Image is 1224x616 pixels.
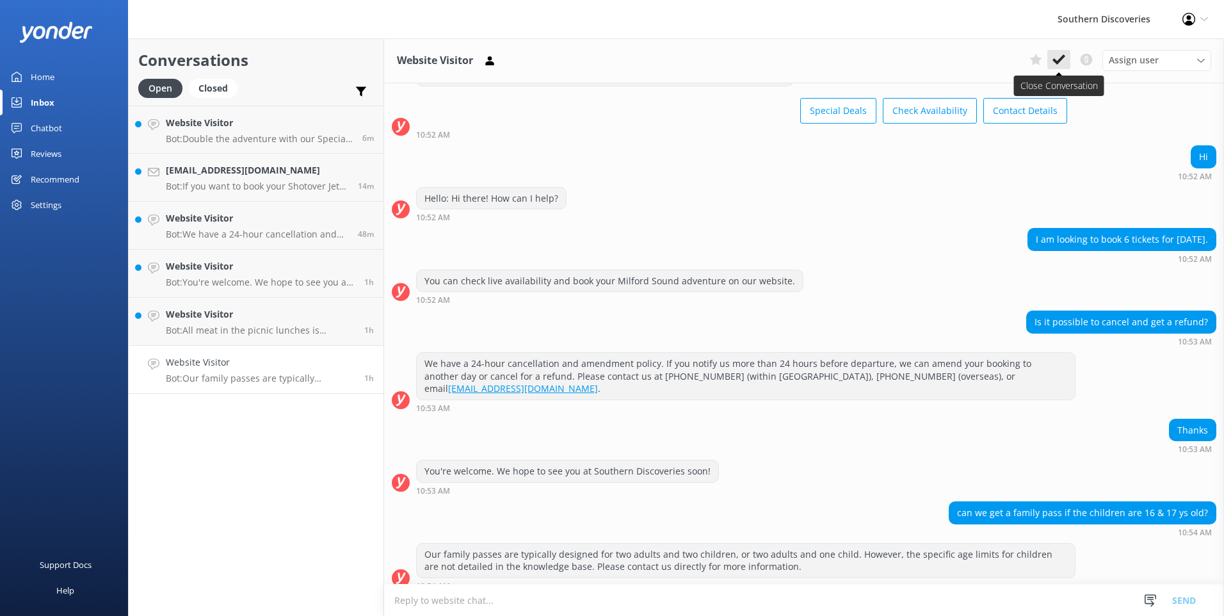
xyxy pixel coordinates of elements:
[1170,419,1216,441] div: Thanks
[31,166,79,192] div: Recommend
[1178,338,1212,346] strong: 10:53 AM
[166,229,348,240] p: Bot: We have a 24-hour cancellation and amendment policy. If you notify us more than 24 hours bef...
[949,528,1216,537] div: Sep 25 2025 10:54am (UTC +12:00) Pacific/Auckland
[1178,446,1212,453] strong: 10:53 AM
[1027,254,1216,263] div: Sep 25 2025 10:52am (UTC +12:00) Pacific/Auckland
[40,552,92,578] div: Support Docs
[189,81,244,95] a: Closed
[31,115,62,141] div: Chatbot
[949,502,1216,524] div: can we get a family pass if the children are 16 & 17 ys old?
[129,298,383,346] a: Website VisitorBot:All meat in the picnic lunches is certified [DEMOGRAPHIC_DATA].1h
[364,277,374,288] span: Sep 25 2025 11:17am (UTC +12:00) Pacific/Auckland
[129,250,383,298] a: Website VisitorBot:You're welcome. We hope to see you at Southern Discoveries soon!1h
[31,141,61,166] div: Reviews
[416,214,450,222] strong: 10:52 AM
[166,181,348,192] p: Bot: If you want to book your Shotover Jet on an alternative day, please contact our reservations...
[416,583,450,590] strong: 10:54 AM
[31,90,54,115] div: Inbox
[416,581,1075,590] div: Sep 25 2025 10:54am (UTC +12:00) Pacific/Auckland
[1191,146,1216,168] div: Hi
[417,270,803,292] div: You can check live availability and book your Milford Sound adventure on our website.
[56,578,74,603] div: Help
[31,64,54,90] div: Home
[364,325,374,336] span: Sep 25 2025 11:08am (UTC +12:00) Pacific/Auckland
[129,154,383,202] a: [EMAIL_ADDRESS][DOMAIN_NAME]Bot:If you want to book your Shotover Jet on an alternative day, plea...
[417,353,1075,400] div: We have a 24-hour cancellation and amendment policy. If you notify us more than 24 hours before d...
[883,98,977,124] button: Check Availability
[416,130,1067,139] div: Sep 25 2025 10:52am (UTC +12:00) Pacific/Auckland
[138,48,374,72] h2: Conversations
[416,295,803,304] div: Sep 25 2025 10:52am (UTC +12:00) Pacific/Auckland
[358,181,374,191] span: Sep 25 2025 12:20pm (UTC +12:00) Pacific/Auckland
[1178,172,1216,181] div: Sep 25 2025 10:52am (UTC +12:00) Pacific/Auckland
[166,116,353,130] h4: Website Visitor
[138,81,189,95] a: Open
[362,133,374,143] span: Sep 25 2025 12:28pm (UTC +12:00) Pacific/Auckland
[416,403,1075,412] div: Sep 25 2025 10:53am (UTC +12:00) Pacific/Auckland
[166,163,348,177] h4: [EMAIL_ADDRESS][DOMAIN_NAME]
[417,188,566,209] div: Hello: Hi there! How can I help?
[1102,50,1211,70] div: Assign User
[1026,337,1216,346] div: Sep 25 2025 10:53am (UTC +12:00) Pacific/Auckland
[166,373,355,384] p: Bot: Our family passes are typically designed for two adults and two children, or two adults and ...
[983,98,1067,124] button: Contact Details
[1169,444,1216,453] div: Sep 25 2025 10:53am (UTC +12:00) Pacific/Auckland
[364,373,374,384] span: Sep 25 2025 10:54am (UTC +12:00) Pacific/Auckland
[166,259,355,273] h4: Website Visitor
[129,202,383,250] a: Website VisitorBot:We have a 24-hour cancellation and amendment policy. If you notify us more tha...
[448,382,598,394] a: [EMAIL_ADDRESS][DOMAIN_NAME]
[416,213,567,222] div: Sep 25 2025 10:52am (UTC +12:00) Pacific/Auckland
[800,98,876,124] button: Special Deals
[166,277,355,288] p: Bot: You're welcome. We hope to see you at Southern Discoveries soon!
[1178,255,1212,263] strong: 10:52 AM
[417,544,1075,578] div: Our family passes are typically designed for two adults and two children, or two adults and one c...
[166,325,355,336] p: Bot: All meat in the picnic lunches is certified [DEMOGRAPHIC_DATA].
[166,211,348,225] h4: Website Visitor
[129,106,383,154] a: Website VisitorBot:Double the adventure with our Special Deals! Visit [URL][DOMAIN_NAME].6m
[416,131,450,139] strong: 10:52 AM
[166,307,355,321] h4: Website Visitor
[166,355,355,369] h4: Website Visitor
[358,229,374,239] span: Sep 25 2025 11:46am (UTC +12:00) Pacific/Auckland
[1178,173,1212,181] strong: 10:52 AM
[138,79,182,98] div: Open
[1027,311,1216,333] div: Is it possible to cancel and get a refund?
[416,296,450,304] strong: 10:52 AM
[166,133,353,145] p: Bot: Double the adventure with our Special Deals! Visit [URL][DOMAIN_NAME].
[416,487,450,495] strong: 10:53 AM
[1178,529,1212,537] strong: 10:54 AM
[416,405,450,412] strong: 10:53 AM
[31,192,61,218] div: Settings
[1109,53,1159,67] span: Assign user
[19,22,93,43] img: yonder-white-logo.png
[189,79,238,98] div: Closed
[397,53,473,69] h3: Website Visitor
[416,486,719,495] div: Sep 25 2025 10:53am (UTC +12:00) Pacific/Auckland
[417,460,718,482] div: You're welcome. We hope to see you at Southern Discoveries soon!
[129,346,383,394] a: Website VisitorBot:Our family passes are typically designed for two adults and two children, or t...
[1028,229,1216,250] div: I am looking to book 6 tickets for [DATE].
